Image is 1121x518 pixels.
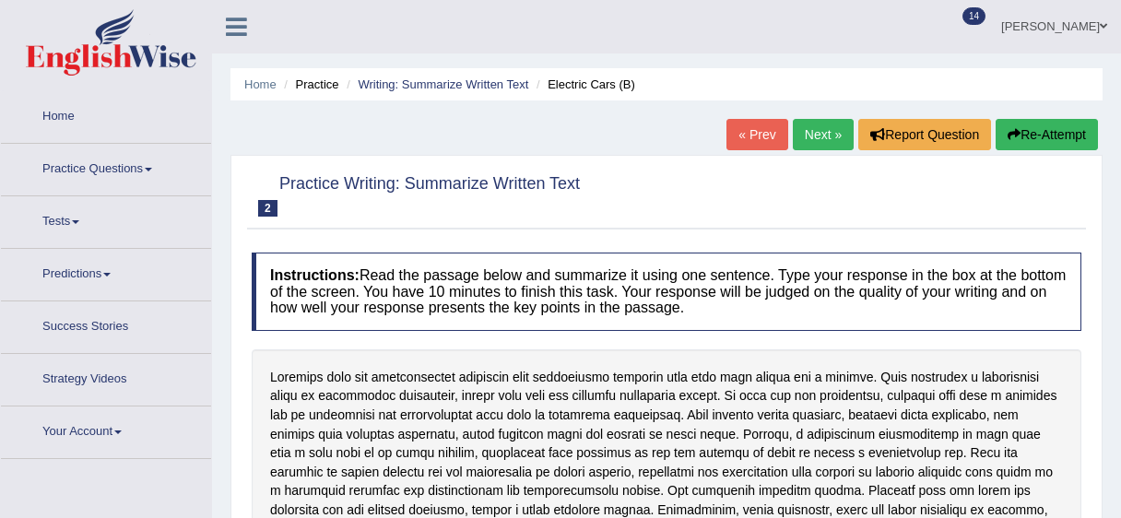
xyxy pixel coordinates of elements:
a: Home [244,77,277,91]
a: Predictions [1,249,211,295]
a: Your Account [1,406,211,453]
span: 2 [258,200,277,217]
a: Home [1,91,211,137]
li: Electric Cars (B) [532,76,635,93]
li: Practice [279,76,338,93]
h4: Read the passage below and summarize it using one sentence. Type your response in the box at the ... [252,253,1081,331]
button: Re-Attempt [996,119,1098,150]
span: 14 [962,7,985,25]
a: Next » [793,119,854,150]
a: Tests [1,196,211,242]
button: Report Question [858,119,991,150]
a: Writing: Summarize Written Text [358,77,528,91]
a: Strategy Videos [1,354,211,400]
a: Success Stories [1,301,211,347]
b: Instructions: [270,267,360,283]
a: « Prev [726,119,787,150]
h2: Practice Writing: Summarize Written Text [252,171,580,217]
a: Practice Questions [1,144,211,190]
